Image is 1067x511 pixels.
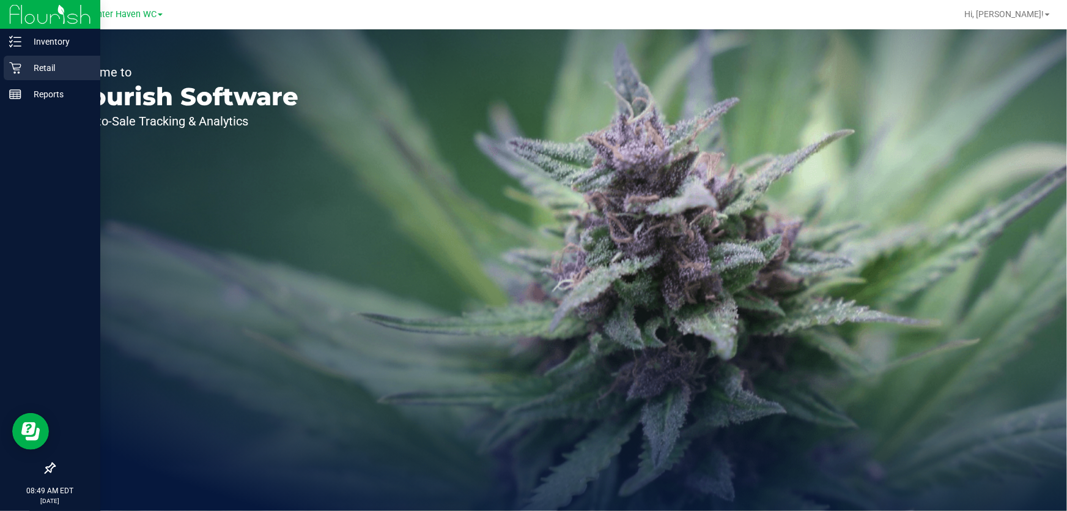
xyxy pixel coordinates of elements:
[9,88,21,100] inline-svg: Reports
[87,9,157,20] span: Winter Haven WC
[21,87,95,102] p: Reports
[964,9,1044,19] span: Hi, [PERSON_NAME]!
[66,115,298,127] p: Seed-to-Sale Tracking & Analytics
[66,84,298,109] p: Flourish Software
[6,485,95,496] p: 08:49 AM EDT
[6,496,95,505] p: [DATE]
[21,34,95,49] p: Inventory
[66,66,298,78] p: Welcome to
[9,35,21,48] inline-svg: Inventory
[21,61,95,75] p: Retail
[9,62,21,74] inline-svg: Retail
[12,413,49,450] iframe: Resource center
